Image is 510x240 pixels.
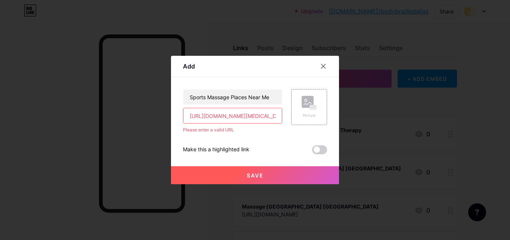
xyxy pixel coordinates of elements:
button: Save [171,166,339,184]
div: Add [183,62,195,71]
span: Save [247,172,264,179]
div: Please enter a valid URL [183,127,282,133]
input: URL [183,108,282,123]
div: Picture [302,113,317,118]
input: Title [183,89,282,104]
div: Make this a highlighted link [183,145,249,154]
